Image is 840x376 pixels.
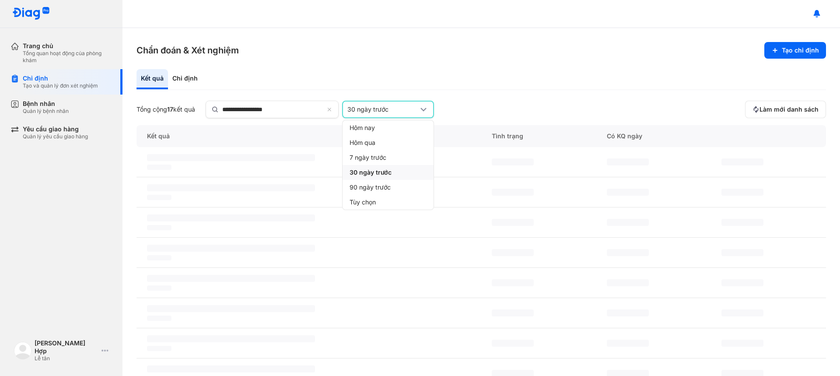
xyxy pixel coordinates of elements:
[759,105,819,113] span: Làm mới danh sách
[350,169,392,176] span: 30 ngày trước
[35,355,98,362] div: Lễ tân
[721,249,763,256] span: ‌
[607,249,649,256] span: ‌
[147,154,315,161] span: ‌
[721,189,763,196] span: ‌
[721,279,763,286] span: ‌
[492,219,534,226] span: ‌
[147,165,171,170] span: ‌
[14,342,31,359] img: logo
[147,245,315,252] span: ‌
[350,198,376,206] span: Tùy chọn
[23,42,112,50] div: Trang chủ
[23,133,88,140] div: Quản lý yêu cầu giao hàng
[147,184,315,191] span: ‌
[492,279,534,286] span: ‌
[136,44,239,56] h3: Chẩn đoán & Xét nghiệm
[136,125,481,147] div: Kết quả
[492,249,534,256] span: ‌
[147,275,315,282] span: ‌
[596,125,711,147] div: Có KQ ngày
[23,100,69,108] div: Bệnh nhân
[492,309,534,316] span: ‌
[721,158,763,165] span: ‌
[721,340,763,347] span: ‌
[607,279,649,286] span: ‌
[147,225,171,230] span: ‌
[147,365,315,372] span: ‌
[481,125,596,147] div: Tình trạng
[607,189,649,196] span: ‌
[350,139,375,147] span: Hôm qua
[35,339,98,355] div: [PERSON_NAME] Hợp
[147,214,315,221] span: ‌
[607,309,649,316] span: ‌
[147,285,171,291] span: ‌
[492,158,534,165] span: ‌
[764,42,826,59] button: Tạo chỉ định
[745,101,826,118] button: Làm mới danh sách
[607,158,649,165] span: ‌
[147,346,171,351] span: ‌
[12,7,50,21] img: logo
[492,340,534,347] span: ‌
[167,105,173,113] span: 17
[721,219,763,226] span: ‌
[168,69,202,89] div: Chỉ định
[23,74,98,82] div: Chỉ định
[23,82,98,89] div: Tạo và quản lý đơn xét nghiệm
[350,183,391,191] span: 90 ngày trước
[136,69,168,89] div: Kết quả
[721,309,763,316] span: ‌
[347,105,418,113] div: 30 ngày trước
[23,125,88,133] div: Yêu cầu giao hàng
[607,340,649,347] span: ‌
[23,50,112,64] div: Tổng quan hoạt động của phòng khám
[23,108,69,115] div: Quản lý bệnh nhân
[147,316,171,321] span: ‌
[492,189,534,196] span: ‌
[147,305,315,312] span: ‌
[147,195,171,200] span: ‌
[147,335,315,342] span: ‌
[136,105,195,113] div: Tổng cộng kết quả
[350,124,375,132] span: Hôm nay
[607,219,649,226] span: ‌
[147,255,171,260] span: ‌
[350,154,386,162] span: 7 ngày trước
